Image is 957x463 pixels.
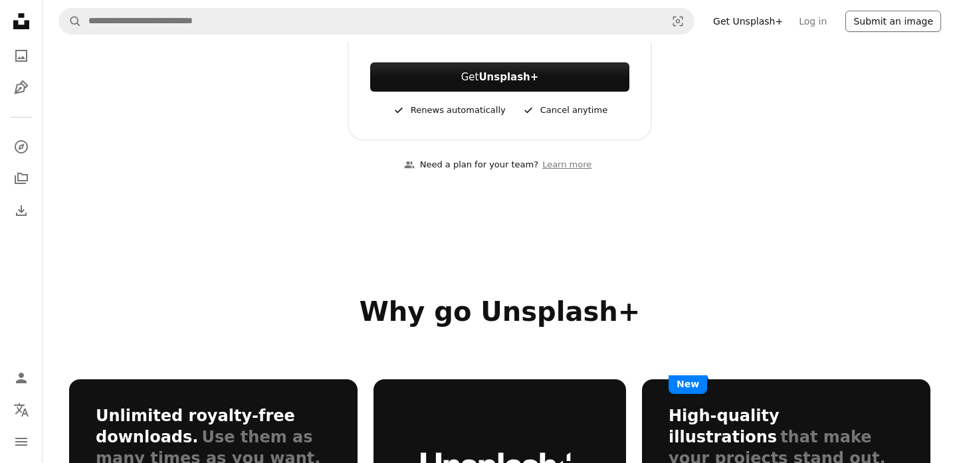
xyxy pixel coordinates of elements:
[662,9,694,34] button: Visual search
[8,365,35,391] a: Log in / Sign up
[96,407,295,446] h3: Unlimited royalty-free downloads.
[705,11,791,32] a: Get Unsplash+
[8,197,35,224] a: Download History
[8,8,35,37] a: Home — Unsplash
[392,102,506,118] div: Renews automatically
[58,8,694,35] form: Find visuals sitewide
[791,11,835,32] a: Log in
[8,134,35,160] a: Explore
[478,71,538,83] strong: Unsplash+
[404,158,538,172] div: Need a plan for your team?
[69,296,930,327] h2: Why go Unsplash+
[8,165,35,192] a: Collections
[538,154,595,176] a: Learn more
[59,9,82,34] button: Search Unsplash
[522,102,607,118] div: Cancel anytime
[8,74,35,101] a: Illustrations
[845,11,941,32] button: Submit an image
[8,397,35,423] button: Language
[8,428,35,455] button: Menu
[669,375,707,394] span: New
[370,62,629,92] button: GetUnsplash+
[669,407,780,446] h3: High-quality illustrations
[8,43,35,69] a: Photos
